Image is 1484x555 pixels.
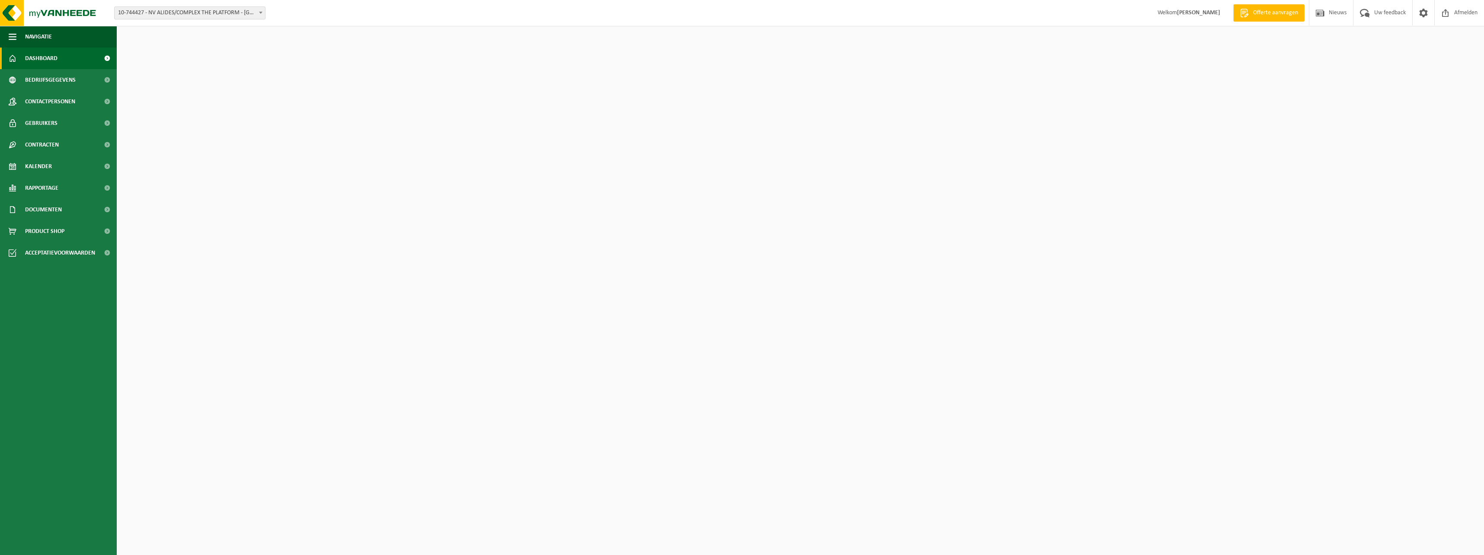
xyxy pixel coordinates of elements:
span: Acceptatievoorwaarden [25,242,95,264]
span: Navigatie [25,26,52,48]
span: Bedrijfsgegevens [25,69,76,91]
span: Rapportage [25,177,58,199]
strong: [PERSON_NAME] [1177,10,1220,16]
span: Gebruikers [25,112,58,134]
span: Dashboard [25,48,58,69]
a: Offerte aanvragen [1233,4,1305,22]
span: Kalender [25,156,52,177]
span: Contracten [25,134,59,156]
span: Documenten [25,199,62,220]
span: Contactpersonen [25,91,75,112]
span: 10-744427 - NV ALIDES/COMPLEX THE PLATFORM - GENT [115,7,265,19]
span: Offerte aanvragen [1251,9,1300,17]
span: Product Shop [25,220,64,242]
span: 10-744427 - NV ALIDES/COMPLEX THE PLATFORM - GENT [114,6,265,19]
